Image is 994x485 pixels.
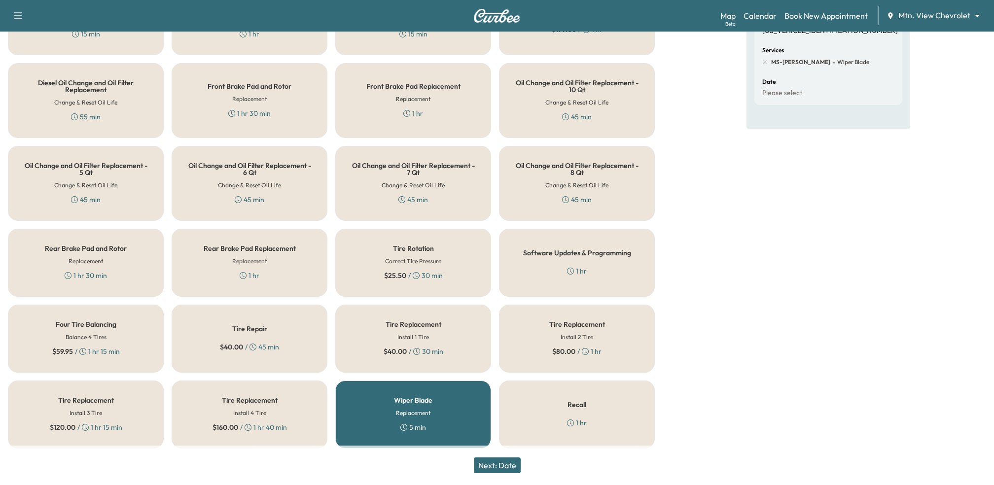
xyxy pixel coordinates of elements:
[384,271,406,280] span: $ 25.50
[762,47,784,53] h6: Services
[222,397,278,404] h5: Tire Replacement
[52,346,120,356] div: / 1 hr 15 min
[762,89,802,98] p: Please select
[386,321,441,328] h5: Tire Replacement
[523,249,631,256] h5: Software Updates & Programming
[71,195,101,205] div: 45 min
[744,10,777,22] a: Calendar
[898,10,970,21] span: Mtn. View Chevrolet
[474,457,521,473] button: Next: Date
[403,108,423,118] div: 1 hr
[233,409,266,417] h6: Install 4 Tire
[552,346,575,356] span: $ 80.00
[232,325,267,332] h5: Tire Repair
[400,422,426,432] div: 5 min
[213,422,287,432] div: / 1 hr 40 min
[232,257,267,266] h6: Replacement
[72,29,100,39] div: 15 min
[69,257,103,266] h6: Replacement
[66,333,106,342] h6: Balance 4 Tires
[399,29,427,39] div: 15 min
[398,195,428,205] div: 45 min
[567,418,587,428] div: 1 hr
[562,112,592,122] div: 45 min
[70,409,102,417] h6: Install 3 Tire
[473,9,521,23] img: Curbee Logo
[771,58,830,66] span: MS-[PERSON_NAME]
[232,95,267,104] h6: Replacement
[552,346,602,356] div: / 1 hr
[397,333,429,342] h6: Install 1 Tire
[396,95,430,104] h6: Replacement
[545,98,608,107] h6: Change & Reset Oil Life
[561,333,593,342] h6: Install 2 Tire
[394,397,432,404] h5: Wiper Blade
[562,195,592,205] div: 45 min
[52,346,73,356] span: $ 59.95
[56,321,116,328] h5: Four Tire Balancing
[545,181,608,190] h6: Change & Reset Oil Life
[384,346,407,356] span: $ 40.00
[50,422,75,432] span: $ 120.00
[567,266,587,276] div: 1 hr
[54,181,117,190] h6: Change & Reset Oil Life
[220,342,243,352] span: $ 40.00
[393,245,434,252] h5: Tire Rotation
[366,83,461,90] h5: Front Brake Pad Replacement
[71,112,101,122] div: 55 min
[235,195,264,205] div: 45 min
[204,245,296,252] h5: Rear Brake Pad Replacement
[382,181,445,190] h6: Change & Reset Oil Life
[396,409,430,417] h6: Replacement
[835,58,869,66] span: Wiper Blade
[213,422,238,432] span: $ 160.00
[50,422,122,432] div: / 1 hr 15 min
[515,79,639,93] h5: Oil Change and Oil Filter Replacement - 10 Qt
[45,245,127,252] h5: Rear Brake Pad and Rotor
[784,10,868,22] a: Book New Appointment
[240,29,259,39] div: 1 hr
[208,83,291,90] h5: Front Brake Pad and Rotor
[384,346,443,356] div: / 30 min
[220,342,279,352] div: / 45 min
[568,401,586,408] h5: Recall
[24,79,147,93] h5: Diesel Oil Change and Oil Filter Replacement
[24,162,147,176] h5: Oil Change and Oil Filter Replacement - 5 Qt
[352,162,475,176] h5: Oil Change and Oil Filter Replacement - 7 Qt
[549,321,605,328] h5: Tire Replacement
[54,98,117,107] h6: Change & Reset Oil Life
[218,181,281,190] h6: Change & Reset Oil Life
[188,162,311,176] h5: Oil Change and Oil Filter Replacement - 6 Qt
[762,79,776,85] h6: Date
[385,257,441,266] h6: Correct Tire Pressure
[830,57,835,67] span: -
[725,20,736,28] div: Beta
[58,397,114,404] h5: Tire Replacement
[228,108,271,118] div: 1 hr 30 min
[720,10,736,22] a: MapBeta
[65,271,107,280] div: 1 hr 30 min
[240,271,259,280] div: 1 hr
[515,162,639,176] h5: Oil Change and Oil Filter Replacement - 8 Qt
[384,271,443,280] div: / 30 min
